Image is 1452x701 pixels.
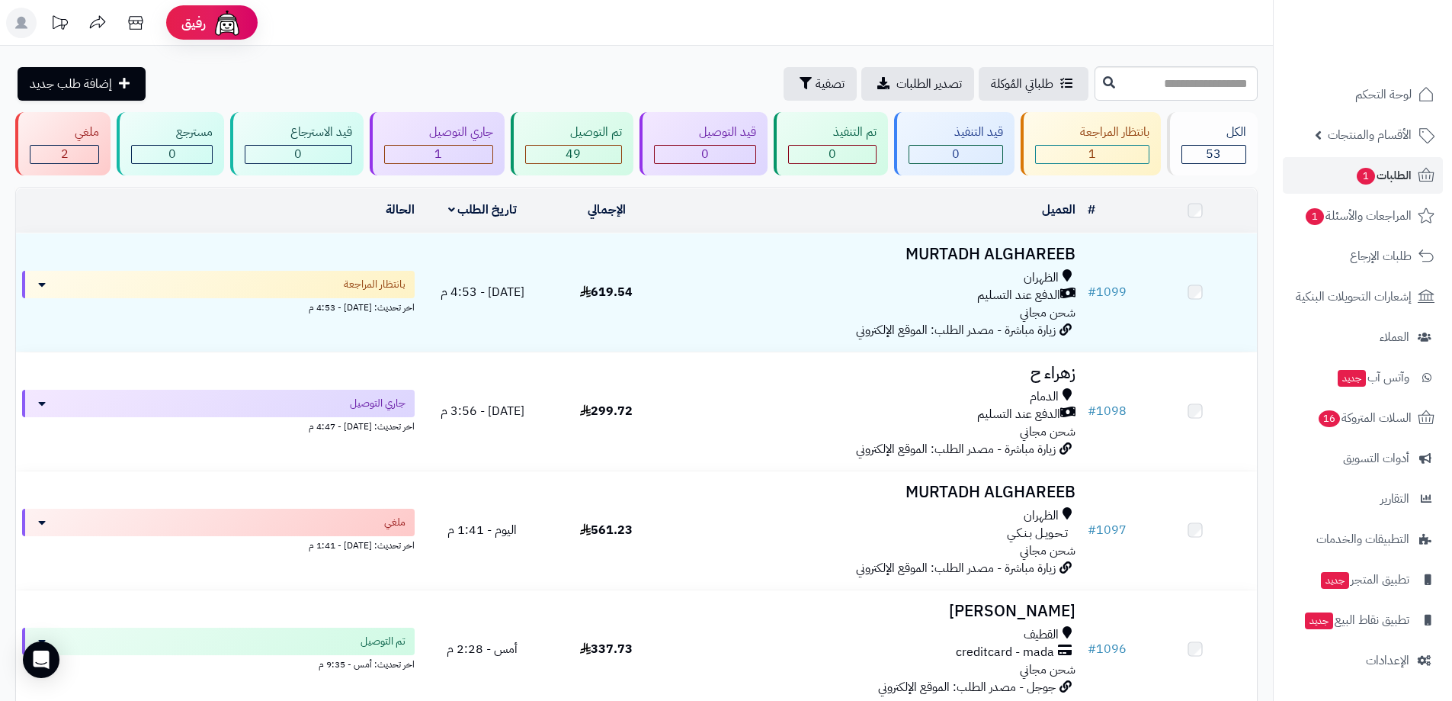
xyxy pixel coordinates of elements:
[1319,569,1409,590] span: تطبيق المتجر
[344,277,405,292] span: بانتظار المراجعة
[816,75,845,93] span: تصفية
[40,8,79,42] a: تحديثات المنصة
[386,201,415,219] a: الحالة
[367,112,508,175] a: جاري التوصيل 1
[22,655,415,671] div: اخر تحديث: أمس - 9:35 م
[1355,84,1412,105] span: لوحة التحكم
[525,124,622,141] div: تم التوصيل
[1088,145,1096,163] span: 1
[1319,410,1341,427] span: 16
[675,365,1075,382] h3: زهراء ح
[1088,283,1127,301] a: #1099
[1380,326,1409,348] span: العملاء
[12,112,114,175] a: ملغي 2
[30,75,112,93] span: إضافة طلب جديد
[977,287,1060,304] span: الدفع عند التسليم
[361,634,405,649] span: تم التوصيل
[580,640,633,658] span: 337.73
[131,124,213,141] div: مسترجع
[1316,529,1409,550] span: التطبيقات والخدمات
[385,146,492,163] div: 1
[1206,145,1221,163] span: 53
[588,201,626,219] a: الإجمالي
[1305,613,1333,629] span: جديد
[1283,521,1443,558] a: التطبيقات والخدمات
[771,112,891,175] a: تم التنفيذ 0
[132,146,212,163] div: 0
[22,536,415,552] div: اخر تحديث: [DATE] - 1:41 م
[1088,283,1096,301] span: #
[1317,407,1412,429] span: السلات المتروكة
[675,484,1075,501] h3: MURTADH ALGHAREEB
[1283,359,1443,396] a: وآتس آبجديد
[1018,112,1164,175] a: بانتظار المراجعة 1
[1088,201,1095,219] a: #
[1088,521,1096,539] span: #
[181,14,206,32] span: رفيق
[654,124,756,141] div: قيد التوصيل
[114,112,227,175] a: مسترجع 0
[1088,402,1127,420] a: #1098
[447,640,518,658] span: أمس - 2:28 م
[1283,440,1443,477] a: أدوات التسويق
[441,402,524,420] span: [DATE] - 3:56 م
[1348,11,1438,43] img: logo-2.png
[1042,201,1075,219] a: العميل
[891,112,1017,175] a: قيد التنفيذ 0
[227,112,366,175] a: قيد الاسترجاع 0
[1283,400,1443,436] a: السلات المتروكة16
[1181,124,1246,141] div: الكل
[22,298,415,314] div: اخر تحديث: [DATE] - 4:53 م
[701,145,709,163] span: 0
[168,145,176,163] span: 0
[861,67,974,101] a: تصدير الطلبات
[1088,521,1127,539] a: #1097
[18,67,146,101] a: إضافة طلب جديد
[1304,205,1412,227] span: المراجعات والأسئلة
[1036,146,1149,163] div: 1
[1020,423,1075,441] span: شحن مجاني
[878,678,1056,696] span: جوجل - مصدر الطلب: الموقع الإلكتروني
[441,283,524,301] span: [DATE] - 4:53 م
[655,146,755,163] div: 0
[977,406,1060,423] span: الدفع عند التسليم
[952,145,960,163] span: 0
[675,246,1075,263] h3: MURTADH ALGHAREEB
[856,559,1056,577] span: زيارة مباشرة - مصدر الطلب: الموقع الإلكتروني
[1283,561,1443,598] a: تطبيق المتجرجديد
[1020,542,1075,560] span: شحن مجاني
[526,146,621,163] div: 49
[1020,304,1075,322] span: شحن مجاني
[1343,448,1409,469] span: أدوات التسويق
[1283,278,1443,315] a: إشعارات التحويلات البنكية
[1328,124,1412,146] span: الأقسام والمنتجات
[384,515,405,530] span: ملغي
[788,124,877,141] div: تم التنفيذ
[30,124,99,141] div: ملغي
[789,146,876,163] div: 0
[956,644,1054,661] span: creditcard - mada
[991,75,1053,93] span: طلباتي المُوكلة
[1366,650,1409,671] span: الإعدادات
[294,145,302,163] span: 0
[1380,488,1409,510] span: التقارير
[1296,286,1412,307] span: إشعارات التحويلات البنكية
[1283,76,1443,113] a: لوحة التحكم
[1283,157,1443,194] a: الطلبات1
[1035,124,1149,141] div: بانتظار المراجعة
[909,124,1002,141] div: قيد التنفيذ
[1030,388,1059,406] span: الدمام
[384,124,493,141] div: جاري التوصيل
[350,396,405,411] span: جاري التوصيل
[447,521,517,539] span: اليوم - 1:41 م
[1088,640,1127,658] a: #1096
[580,283,633,301] span: 619.54
[909,146,1002,163] div: 0
[1283,238,1443,275] a: طلبات الإرجاع
[1306,208,1324,225] span: 1
[1024,269,1059,287] span: الظهران
[1303,609,1409,631] span: تطبيق نقاط البيع
[896,75,962,93] span: تصدير الطلبات
[1007,525,1068,542] span: تـحـويـل بـنـكـي
[1338,370,1366,387] span: جديد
